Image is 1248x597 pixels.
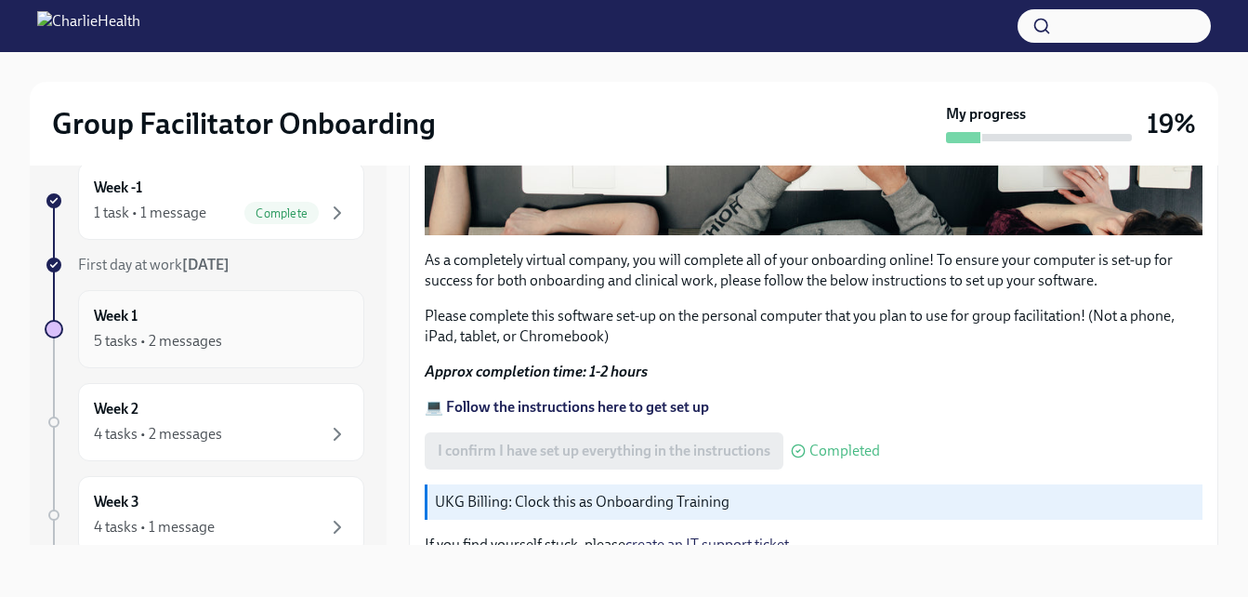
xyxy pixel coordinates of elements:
[94,331,222,352] div: 5 tasks • 2 messages
[52,105,436,142] h2: Group Facilitator Onboarding
[425,363,648,380] strong: Approx completion time: 1-2 hours
[37,11,140,41] img: CharlieHealth
[946,104,1026,125] strong: My progress
[425,535,1202,555] p: If you find yourself stuck, please
[45,290,364,368] a: Week 15 tasks • 2 messages
[94,424,222,444] div: 4 tasks • 2 messages
[425,250,1202,291] p: As a completely virtual company, you will complete all of your onboarding online! To ensure your ...
[425,398,709,416] a: 💻 Follow the instructions here to get set up
[435,492,1195,512] p: UKG Billing: Clock this as Onboarding Training
[45,255,364,275] a: First day at work[DATE]
[94,517,215,537] div: 4 tasks • 1 message
[94,178,142,198] h6: Week -1
[94,306,138,326] h6: Week 1
[78,256,230,273] span: First day at work
[45,162,364,240] a: Week -11 task • 1 messageComplete
[94,399,138,419] h6: Week 2
[425,306,1202,347] p: Please complete this software set-up on the personal computer that you plan to use for group faci...
[244,206,319,220] span: Complete
[94,492,139,512] h6: Week 3
[182,256,230,273] strong: [DATE]
[809,444,880,458] span: Completed
[1147,107,1196,140] h3: 19%
[45,383,364,461] a: Week 24 tasks • 2 messages
[625,536,789,553] a: create an IT support ticket
[94,203,206,223] div: 1 task • 1 message
[45,476,364,554] a: Week 34 tasks • 1 message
